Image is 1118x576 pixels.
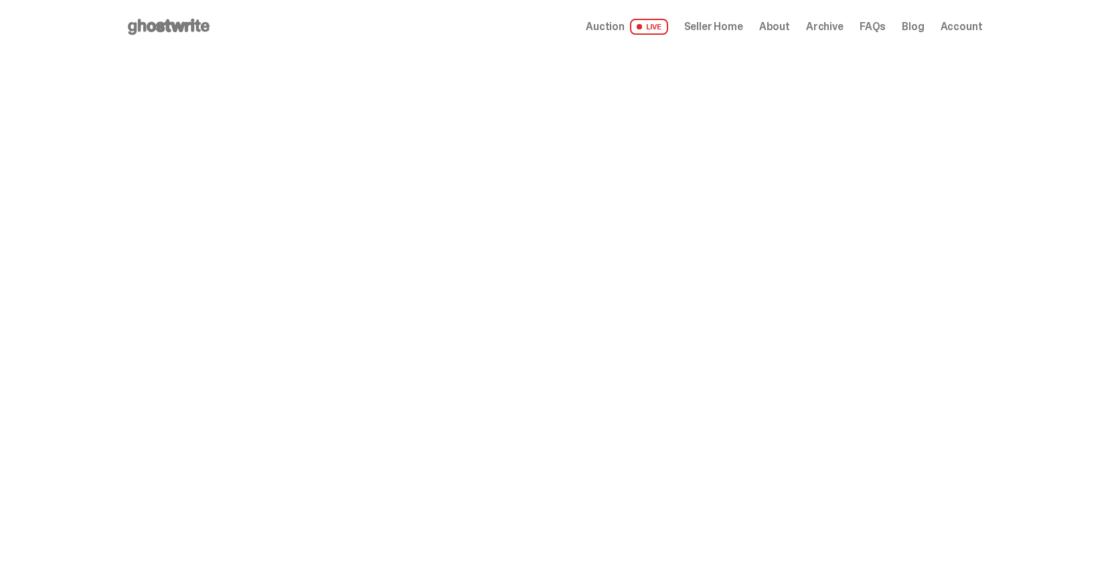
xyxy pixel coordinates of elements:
[941,21,983,32] a: Account
[759,21,790,32] a: About
[586,19,667,35] a: Auction LIVE
[902,21,924,32] a: Blog
[684,21,743,32] a: Seller Home
[806,21,844,32] a: Archive
[630,19,668,35] span: LIVE
[860,21,886,32] a: FAQs
[586,21,625,32] span: Auction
